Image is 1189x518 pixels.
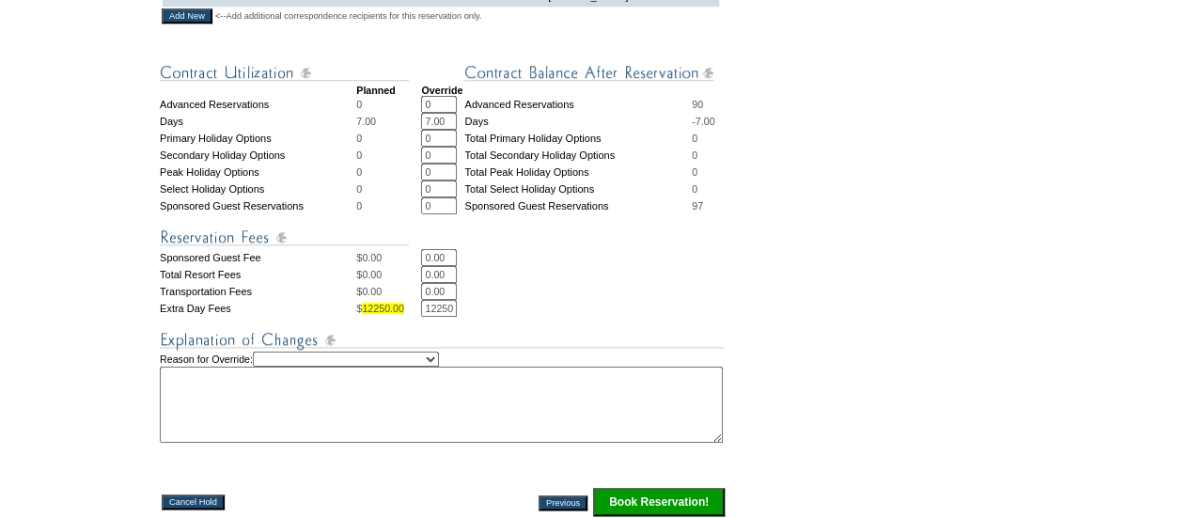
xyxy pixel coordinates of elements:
span: 0 [356,200,362,212]
td: $ [356,266,421,283]
td: Extra Day Fees [160,300,356,317]
img: Contract Utilization [160,61,409,85]
td: Days [464,113,692,130]
td: Transportation Fees [160,283,356,300]
input: Previous [539,495,587,510]
span: 0 [356,183,362,195]
span: 0 [692,149,697,161]
img: Reservation Fees [160,226,409,249]
td: $ [356,300,421,317]
td: Sponsored Guest Fee [160,249,356,266]
span: 7.00 [356,116,376,127]
strong: Override [421,85,462,96]
span: 0.00 [362,286,382,297]
span: 97 [692,200,703,212]
img: Contract Balance After Reservation [464,61,713,85]
td: Primary Holiday Options [160,130,356,147]
span: 0 [692,166,697,178]
input: Cancel Hold [162,494,225,510]
td: Sponsored Guest Reservations [464,197,692,214]
span: 90 [692,99,703,110]
td: Advanced Reservations [464,96,692,113]
td: Peak Holiday Options [160,164,356,181]
span: 12250.00 [362,303,403,314]
span: 0 [356,149,362,161]
td: Total Primary Holiday Options [464,130,692,147]
td: Advanced Reservations [160,96,356,113]
strong: Planned [356,85,395,96]
span: 0.00 [362,252,382,263]
span: 0 [692,133,697,144]
td: Days [160,113,356,130]
td: Total Select Holiday Options [464,181,692,197]
td: Select Holiday Options [160,181,356,197]
span: 0.00 [362,269,382,280]
td: Reason for Override: [160,352,727,443]
input: Add New [162,8,212,24]
span: 0 [356,99,362,110]
span: 0 [692,183,697,195]
span: -7.00 [692,116,714,127]
span: 0 [356,166,362,178]
span: <--Add additional correspondence recipients for this reservation only. [215,10,482,22]
img: Explanation of Changes [160,328,724,352]
td: Secondary Holiday Options [160,147,356,164]
td: Total Peak Holiday Options [464,164,692,181]
td: $ [356,249,421,266]
input: Click this button to finalize your reservation. [593,488,725,516]
td: Total Secondary Holiday Options [464,147,692,164]
td: $ [356,283,421,300]
td: Total Resort Fees [160,266,356,283]
span: 0 [356,133,362,144]
td: Sponsored Guest Reservations [160,197,356,214]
